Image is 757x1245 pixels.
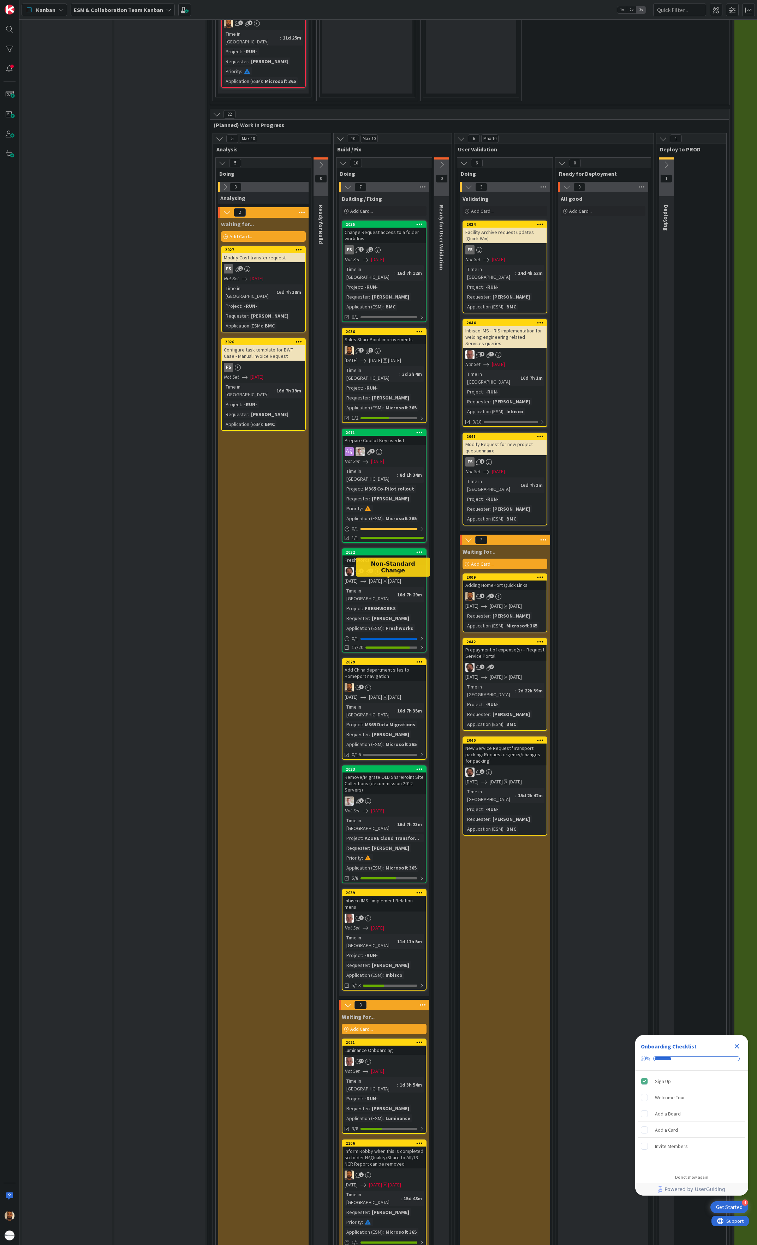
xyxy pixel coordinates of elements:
[262,420,263,428] span: :
[342,796,426,806] div: Rd
[371,458,384,465] span: [DATE]
[345,683,354,692] img: DM
[465,398,490,405] div: Requester
[655,1077,671,1085] div: Sign Up
[280,34,281,42] span: :
[342,1057,426,1066] div: HB
[250,275,263,282] span: [DATE]
[241,48,242,55] span: :
[345,394,369,402] div: Requester
[274,387,275,395] span: :
[342,447,426,456] div: Rd
[15,1,32,10] span: Support
[370,449,375,453] span: 3
[281,34,303,42] div: 11d 25m
[342,524,426,533] div: 0/1
[463,320,547,348] div: 2044Inbisco IMS - IRIS implementation for welding engineering related Services queries
[362,283,363,291] span: :
[369,394,370,402] span: :
[223,110,236,119] span: 22
[242,48,259,55] div: -RUN-
[438,205,445,270] span: Ready for User Validation
[466,222,547,227] div: 2034
[342,329,426,335] div: 2036
[463,737,547,744] div: 2040
[347,134,359,143] span: 10
[249,58,290,65] div: [PERSON_NAME]
[249,410,290,418] div: [PERSON_NAME]
[465,495,483,503] div: Project
[458,146,645,153] span: User Validation
[515,269,516,277] span: :
[226,134,238,143] span: 5
[397,471,398,479] span: :
[221,221,254,228] span: Waiting for...
[635,1035,748,1196] div: Checklist Container
[463,639,547,661] div: 2042Prepayment of expense(s) – Request Service Portal
[224,284,274,300] div: Time in [GEOGRAPHIC_DATA]
[465,408,503,415] div: Application (ESM)
[463,326,547,348] div: Inbisco IMS - IRIS implementation for welding engineering related Services queries
[655,1093,685,1102] div: Welcome Tour
[710,1201,748,1213] div: Open Get Started checklist, remaining modules: 4
[480,352,484,356] span: 1
[519,374,544,382] div: 16d 7h 1m
[222,339,305,361] div: 2026Configure task template for BWF Case - Manual Invoice Request
[224,67,241,75] div: Priority
[383,303,384,311] span: :
[399,370,400,378] span: :
[342,890,426,912] div: 2039Inbisco IMS - implement Relation menu
[663,205,670,231] span: Deploying
[352,313,358,321] span: 0/1
[242,302,259,310] div: -RUN-
[491,398,532,405] div: [PERSON_NAME]
[5,5,14,14] img: Visit kanbanzone.com
[345,914,354,923] img: HB
[466,434,547,439] div: 2041
[483,137,496,140] div: Max 10
[222,363,305,372] div: FS
[369,247,373,252] span: 1
[519,481,544,489] div: 16d 7h 3m
[356,447,365,456] img: Rd
[505,303,518,311] div: BMC
[465,468,481,475] i: Not Set
[345,567,354,576] img: AC
[638,1138,745,1154] div: Invite Members is incomplete.
[345,384,362,392] div: Project
[371,256,384,263] span: [DATE]
[518,481,519,489] span: :
[731,1041,743,1052] div: Close Checklist
[463,221,547,243] div: 2034Facility Archive request updates (Quick Win)
[224,383,274,398] div: Time in [GEOGRAPHIC_DATA]
[489,352,494,356] span: 1
[388,357,401,364] div: [DATE]
[346,329,426,334] div: 2036
[317,205,324,244] span: Ready for Build
[274,288,275,296] span: :
[342,890,426,896] div: 2039
[370,394,411,402] div: [PERSON_NAME]
[248,58,249,65] span: :
[342,766,426,772] div: 2033
[222,264,305,273] div: FS
[395,269,424,277] div: 16d 7h 12m
[369,293,370,301] span: :
[224,401,241,408] div: Project
[359,348,364,353] span: 1
[463,592,547,601] div: DM
[342,346,426,355] div: DM
[345,1057,354,1066] img: HB
[342,683,426,692] div: DM
[241,401,242,408] span: :
[484,283,500,291] div: -RUN-
[5,1211,14,1221] img: DM
[384,404,418,411] div: Microsoft 365
[369,495,370,503] span: :
[345,256,360,263] i: Not Set
[483,388,484,396] span: :
[345,366,399,382] div: Time in [GEOGRAPHIC_DATA]
[345,495,369,503] div: Requester
[472,418,482,426] span: 0/18
[655,1109,681,1118] div: Add a Board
